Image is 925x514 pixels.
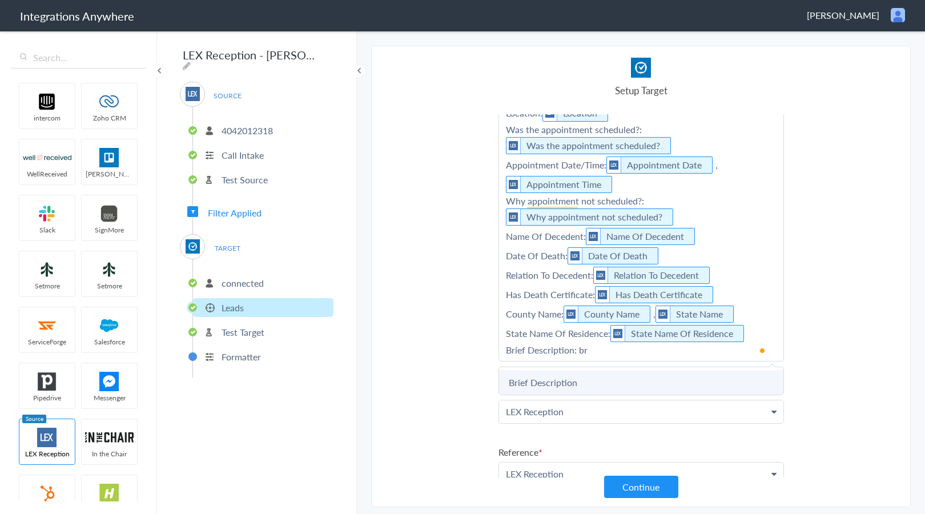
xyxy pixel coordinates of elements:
[23,372,71,391] img: pipedrive.png
[82,449,137,459] span: In the Chair
[499,400,783,423] p: LEX Reception
[85,484,134,503] img: hs-app-logo.svg
[23,260,71,279] img: setmoreNew.jpg
[186,239,200,254] img: Clio.jpg
[85,372,134,391] img: FBM.png
[222,124,273,137] p: 4042012318
[676,307,723,320] a: State Name
[23,148,71,167] img: wr-logo.svg
[23,484,71,503] img: hubspot-logo.svg
[499,463,783,485] p: LEX Reception
[11,47,146,69] input: Search...
[891,8,905,22] img: user.png
[596,287,610,303] img: lex-app-logo.svg
[526,178,601,191] a: Appointment Time
[222,276,264,290] p: connected
[499,370,783,395] a: Brief Description
[82,337,137,347] span: Salesforce
[85,92,134,111] img: zoho-logo.svg
[498,83,784,97] h4: Setup Target
[19,281,75,291] span: Setmore
[627,158,702,171] a: Appointment Date
[584,307,640,320] a: County Name
[222,148,264,162] p: Call Intake
[208,206,262,219] span: Filter Applied
[222,301,244,314] p: Leads
[631,327,733,340] a: State Name Of Residence
[19,449,75,459] span: LEX Reception
[222,350,261,363] p: Formatter
[631,58,651,78] img: Clio.jpg
[656,306,670,322] img: lex-app-logo.svg
[506,138,521,154] img: lex-app-logo.svg
[19,113,75,123] span: intercom
[23,92,71,111] img: intercom-logo.svg
[568,248,582,264] img: lex-app-logo.svg
[206,240,249,256] span: TARGET
[19,393,75,403] span: Pipedrive
[23,428,71,447] img: lex-app-logo.svg
[82,281,137,291] span: Setmore
[19,337,75,347] span: ServiceForge
[206,88,249,103] span: SOURCE
[594,267,608,283] img: lex-app-logo.svg
[82,113,137,123] span: Zoho CRM
[607,157,621,173] img: lex-app-logo.svg
[614,268,699,282] a: Relation To Decedent
[222,326,264,339] p: Test Target
[606,230,684,243] a: Name Of Decedent
[807,9,879,22] span: [PERSON_NAME]
[23,204,71,223] img: slack-logo.svg
[611,326,625,342] img: lex-app-logo.svg
[85,428,134,447] img: inch-logo.svg
[564,306,578,322] img: lex-app-logo.svg
[526,139,660,152] a: Was the appointment scheduled?
[616,288,702,301] a: Has Death Certificate
[506,209,521,225] img: lex-app-logo.svg
[85,148,134,167] img: trello.png
[20,8,134,24] h1: Integrations Anywhere
[19,225,75,235] span: Slack
[526,210,662,223] a: Why appointment not scheduled?
[506,176,521,192] img: lex-app-logo.svg
[19,169,75,179] span: WellReceived
[186,87,200,101] img: lex-app-logo.svg
[82,225,137,235] span: SignMore
[604,476,678,498] button: Continue
[498,445,784,459] label: Reference
[586,228,601,244] img: lex-app-logo.svg
[82,169,137,179] span: [PERSON_NAME]
[588,249,647,262] a: Date Of Death
[85,260,134,279] img: setmoreNew.jpg
[23,316,71,335] img: serviceforge-icon.png
[222,173,268,186] p: Test Source
[85,204,134,223] img: signmore-logo.png
[82,393,137,403] span: Messenger
[85,316,134,335] img: salesforce-logo.svg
